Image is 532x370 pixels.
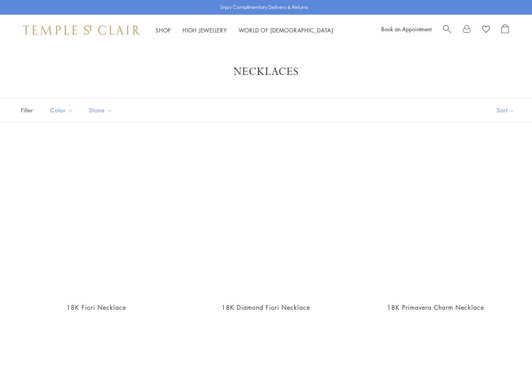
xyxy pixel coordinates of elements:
[19,142,174,296] a: 18K Fiori Necklace
[155,26,171,34] a: ShopShop
[501,24,509,36] a: Open Shopping Bag
[189,142,343,296] a: N31810-FIORI
[155,25,333,35] nav: Main navigation
[44,102,79,119] button: Color
[182,26,227,34] a: High JewelleryHigh Jewellery
[23,25,140,35] img: Temple St. Clair
[387,303,484,312] a: 18K Primavera Charm Necklace
[46,105,79,115] span: Color
[220,3,308,11] p: Enjoy Complimentary Delivery & Returns
[222,303,310,312] a: 18K Diamond Fiori Necklace
[381,25,431,33] a: Book an Appointment
[358,142,513,296] a: NCH-E7BEEFIORBM
[493,334,524,362] iframe: Gorgias live chat messenger
[239,26,333,34] a: World of [DEMOGRAPHIC_DATA]World of [DEMOGRAPHIC_DATA]
[83,102,118,119] button: Stone
[31,65,501,79] h1: Necklaces
[443,24,451,36] a: Search
[66,303,126,312] a: 18K Fiori Necklace
[479,98,532,122] button: Show sort by
[85,105,118,115] span: Stone
[482,24,490,36] a: View Wishlist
